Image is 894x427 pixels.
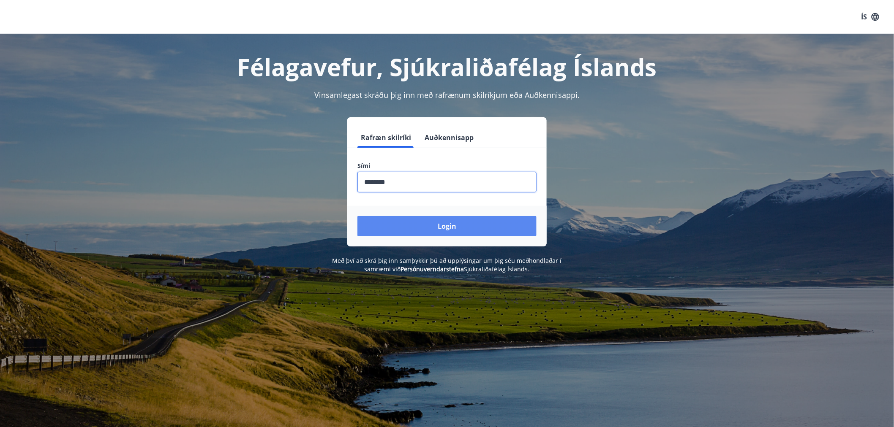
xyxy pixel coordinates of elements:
[857,9,884,24] button: ÍS
[314,90,580,100] span: Vinsamlegast skráðu þig inn með rafrænum skilríkjum eða Auðkennisappi.
[357,162,537,170] label: Sími
[153,51,741,83] h1: Félagavefur, Sjúkraliðafélag Íslands
[357,216,537,236] button: Login
[357,127,414,148] button: Rafræn skilríki
[401,265,464,273] a: Persónuverndarstefna
[421,127,477,148] button: Auðkennisapp
[333,257,562,273] span: Með því að skrá þig inn samþykkir þú að upplýsingar um þig séu meðhöndlaðar í samræmi við Sjúkral...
